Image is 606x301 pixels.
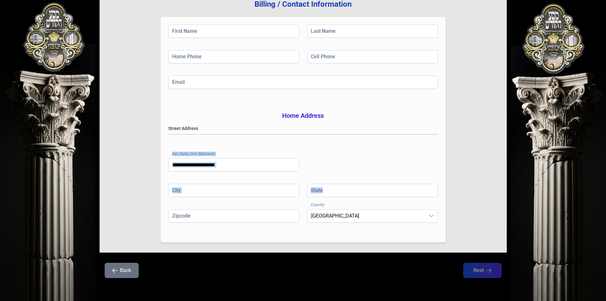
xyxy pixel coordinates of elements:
[307,210,425,222] span: United States
[168,125,438,132] label: Street Address
[463,263,502,278] button: Next
[425,210,438,222] div: dropdown trigger
[105,263,139,278] button: Back
[168,111,438,120] h3: Home Address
